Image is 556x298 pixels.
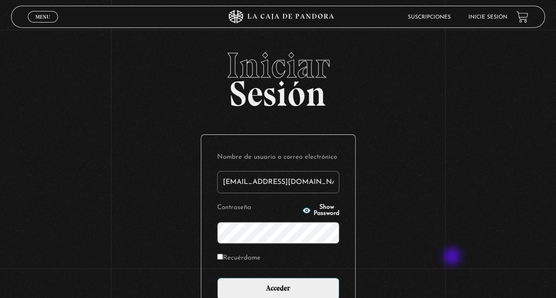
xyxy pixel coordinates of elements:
[408,15,451,20] a: Suscripciones
[217,201,300,215] label: Contraseña
[217,254,223,260] input: Recuérdame
[468,15,507,20] a: Inicie sesión
[11,48,545,104] h2: Sesión
[217,151,339,164] label: Nombre de usuario o correo electrónico
[33,22,54,28] span: Cerrar
[302,204,339,217] button: Show Password
[217,252,261,265] label: Recuérdame
[516,11,528,23] a: View your shopping cart
[35,14,50,19] span: Menu
[11,48,545,83] span: Iniciar
[314,204,339,217] span: Show Password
